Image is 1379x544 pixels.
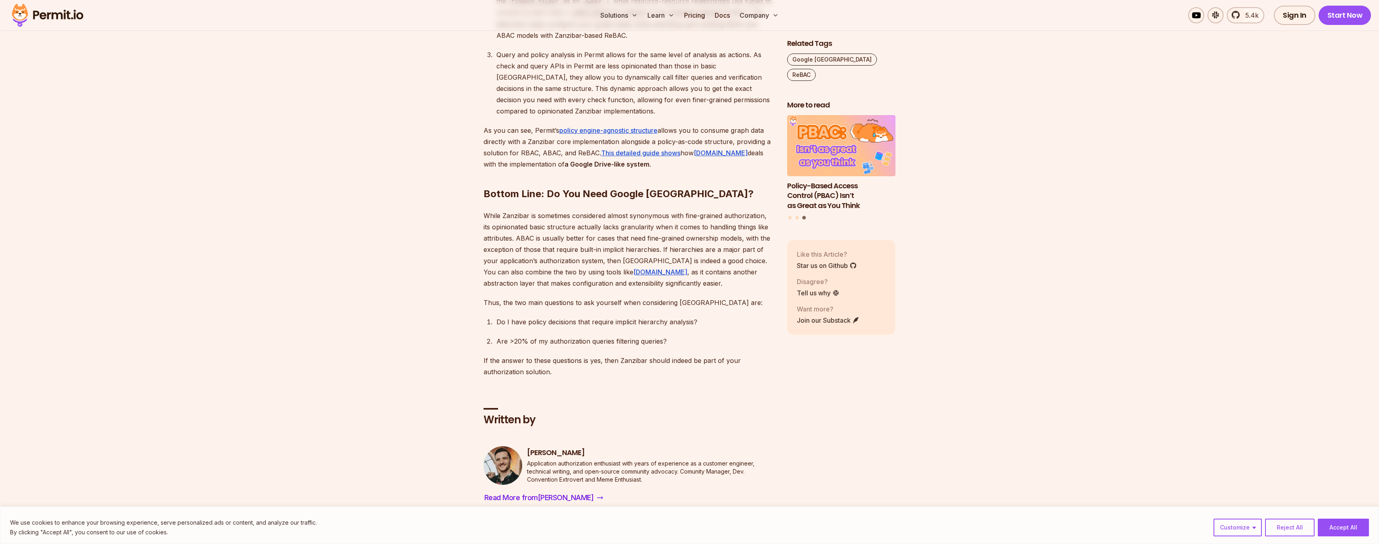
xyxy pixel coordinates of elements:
a: Tell us why [797,288,839,297]
button: Learn [644,7,678,23]
p: As you can see, Permit’s allows you to consume graph data directly with a Zanzibar core implement... [484,125,774,170]
button: Company [736,7,782,23]
button: Accept All [1318,519,1369,536]
h2: More to read [787,100,896,110]
img: Daniel Bass [484,446,522,485]
h3: Policy-Based Access Control (PBAC) Isn’t as Great as You Think [787,181,896,210]
a: policy engine-agnostic structure [559,126,657,134]
a: Join our Substack [797,315,860,325]
p: Application authorization enthusiast with years of experience as a customer engineer, technical w... [527,460,774,484]
button: Go to slide 2 [796,216,799,219]
h2: Written by [484,413,774,427]
a: ReBAC [787,69,816,81]
a: Sign In [1274,6,1315,25]
a: 5.4k [1227,7,1264,23]
h3: [PERSON_NAME] [527,448,774,458]
p: If the answer to these questions is yes, then Zanzibar should indeed be part of your authorizatio... [484,355,774,377]
li: 3 of 3 [787,115,896,211]
button: Solutions [597,7,641,23]
a: Google [GEOGRAPHIC_DATA] [787,54,877,66]
img: Policy-Based Access Control (PBAC) Isn’t as Great as You Think [787,115,896,176]
a: Star us on Github [797,260,857,270]
div: Do I have policy decisions that require implicit hierarchy analysis? [496,316,774,328]
h2: Related Tags [787,39,896,49]
span: Read More from [PERSON_NAME] [484,492,594,503]
a: Policy-Based Access Control (PBAC) Isn’t as Great as You ThinkPolicy-Based Access Control (PBAC) ... [787,115,896,211]
button: Go to slide 3 [802,216,806,219]
span: 5.4k [1240,10,1259,20]
button: Reject All [1265,519,1315,536]
a: Pricing [681,7,708,23]
a: Read More from[PERSON_NAME] [484,491,604,504]
p: Thus, the two main questions to ask yourself when considering [GEOGRAPHIC_DATA] are: [484,297,774,308]
h2: Bottom Line: Do You Need Google [GEOGRAPHIC_DATA]? [484,155,774,200]
p: Want more? [797,304,860,313]
a: [DOMAIN_NAME] [633,268,687,276]
p: By clicking "Accept All", you consent to our use of cookies. [10,528,317,537]
p: We use cookies to enhance your browsing experience, serve personalized ads or content, and analyz... [10,518,317,528]
button: Go to slide 1 [788,216,792,219]
p: Disagree? [797,276,839,286]
a: Start Now [1319,6,1371,25]
strong: a Google Drive-like system [564,160,649,168]
a: [DOMAIN_NAME] [694,149,748,157]
a: This detailed guide shows [601,149,680,157]
img: Permit logo [8,2,87,29]
p: While Zanzibar is sometimes considered almost synonymous with fine-grained authorization, its opi... [484,210,774,289]
div: Query and policy analysis in Permit allows for the same level of analysis as actions. As check an... [496,49,774,117]
a: Docs [711,7,733,23]
div: Posts [787,115,896,220]
p: Like this Article? [797,249,857,259]
div: Are >20% of my authorization queries filtering queries? [496,336,774,347]
button: Customize [1214,519,1262,536]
